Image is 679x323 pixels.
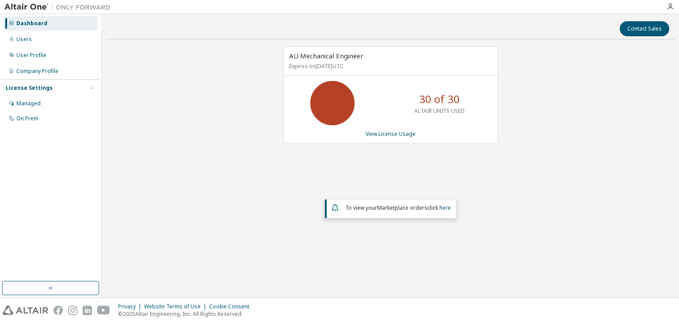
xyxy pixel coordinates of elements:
img: youtube.svg [97,306,110,315]
img: linkedin.svg [83,306,92,315]
div: Privacy [118,303,144,310]
div: Website Terms of Use [144,303,209,310]
div: On Prem [16,115,38,122]
p: Expires on [DATE] UTC [289,62,490,70]
p: © 2025 Altair Engineering, Inc. All Rights Reserved. [118,310,255,318]
div: Users [16,36,32,43]
button: Contact Sales [620,21,669,36]
div: User Profile [16,52,46,59]
div: Managed [16,100,41,107]
p: ALTAIR UNITS USED [414,107,465,115]
a: here [439,204,451,211]
div: License Settings [6,85,53,92]
em: Marketplace orders [377,204,427,211]
span: AU Mechanical Engineer [289,51,363,60]
img: facebook.svg [53,306,63,315]
img: instagram.svg [68,306,77,315]
div: Dashboard [16,20,47,27]
a: View License Usage [366,130,416,138]
div: Cookie Consent [209,303,255,310]
p: 30 of 30 [419,92,460,107]
img: altair_logo.svg [3,306,48,315]
img: Altair One [4,3,115,12]
div: Company Profile [16,68,58,75]
span: To view your click [345,204,451,211]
